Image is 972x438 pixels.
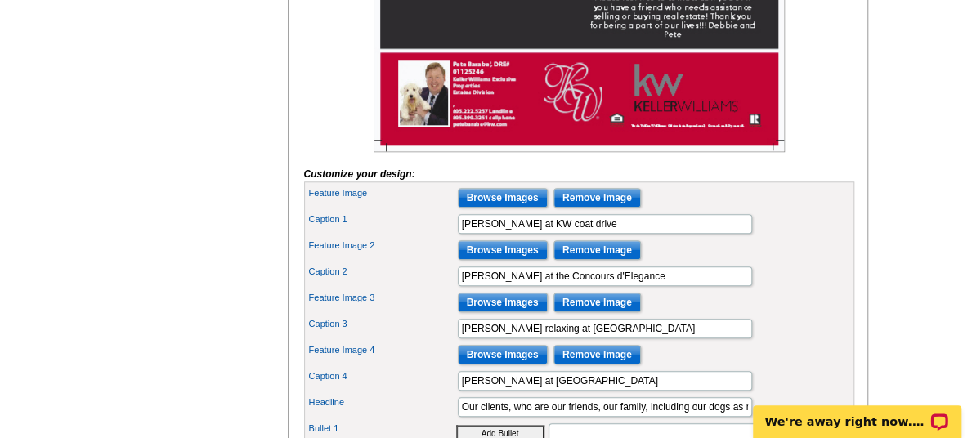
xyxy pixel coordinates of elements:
[458,240,548,260] input: Browse Images
[553,345,641,364] input: Remove Image
[458,293,548,312] input: Browse Images
[309,239,456,253] label: Feature Image 2
[309,291,456,305] label: Feature Image 3
[309,422,456,436] label: Bullet 1
[458,188,548,208] input: Browse Images
[553,188,641,208] input: Remove Image
[309,396,456,409] label: Headline
[742,387,972,438] iframe: LiveChat chat widget
[553,240,641,260] input: Remove Image
[309,186,456,200] label: Feature Image
[458,345,548,364] input: Browse Images
[553,293,641,312] input: Remove Image
[309,212,456,226] label: Caption 1
[304,168,415,180] i: Customize your design:
[309,265,456,279] label: Caption 2
[309,317,456,331] label: Caption 3
[309,343,456,357] label: Feature Image 4
[309,369,456,383] label: Caption 4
